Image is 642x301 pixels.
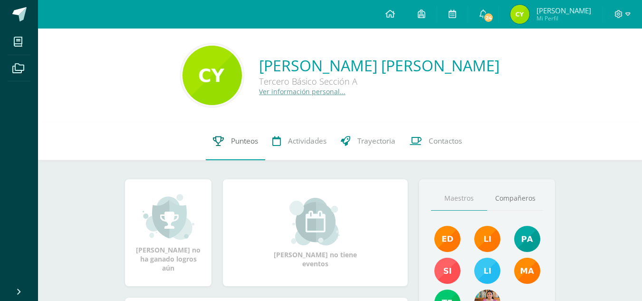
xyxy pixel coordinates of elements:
[268,198,363,268] div: [PERSON_NAME] no tiene eventos
[474,226,500,252] img: cefb4344c5418beef7f7b4a6cc3e812c.png
[434,226,460,252] img: f40e456500941b1b33f0807dd74ea5cf.png
[487,186,543,211] a: Compañeros
[134,193,202,272] div: [PERSON_NAME] no ha ganado logros aún
[231,136,258,146] span: Punteos
[434,258,460,284] img: f1876bea0eda9ed609c3471a3207beac.png
[206,122,265,160] a: Punteos
[431,186,487,211] a: Maestros
[537,14,591,22] span: Mi Perfil
[537,6,591,15] span: [PERSON_NAME]
[143,193,194,241] img: achievement_small.png
[483,12,494,23] span: 24
[182,46,242,105] img: 444653cd6ea365fbf71c70a6163eb421.png
[259,55,499,76] a: [PERSON_NAME] [PERSON_NAME]
[259,76,499,87] div: Tercero Básico Sección A
[357,136,395,146] span: Trayectoria
[259,87,345,96] a: Ver información personal...
[402,122,469,160] a: Contactos
[429,136,462,146] span: Contactos
[289,198,341,245] img: event_small.png
[514,258,540,284] img: 560278503d4ca08c21e9c7cd40ba0529.png
[265,122,334,160] a: Actividades
[288,136,326,146] span: Actividades
[510,5,529,24] img: 9221ccec0b9c13a6522550b27c560307.png
[514,226,540,252] img: 40c28ce654064086a0d3fb3093eec86e.png
[474,258,500,284] img: 93ccdf12d55837f49f350ac5ca2a40a5.png
[334,122,402,160] a: Trayectoria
